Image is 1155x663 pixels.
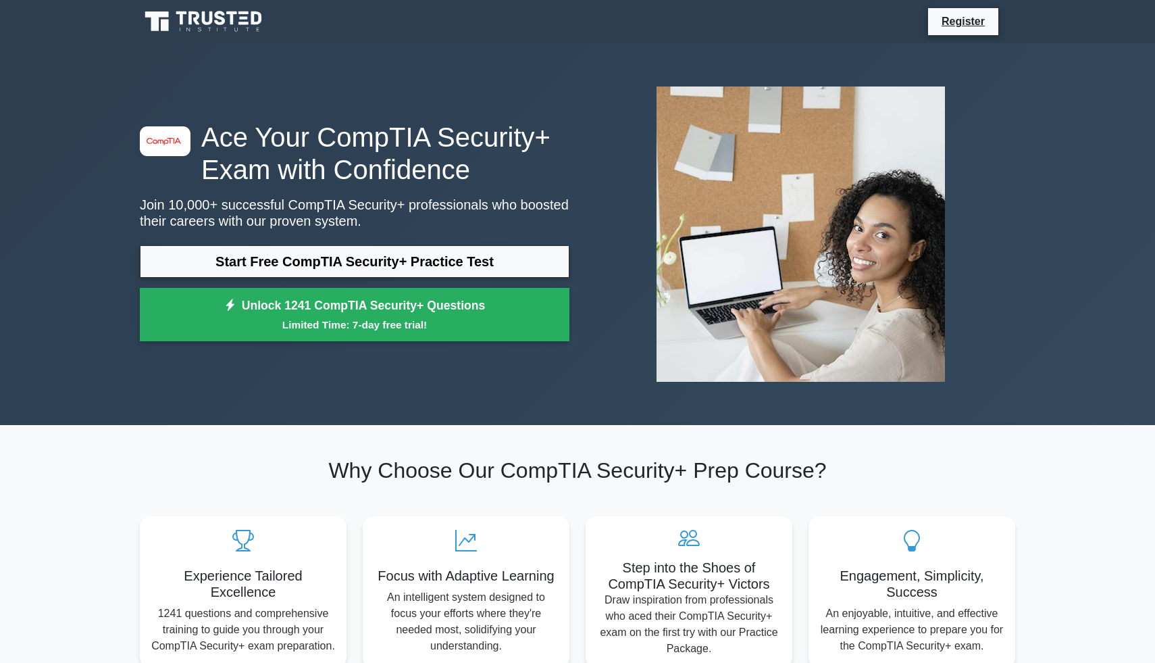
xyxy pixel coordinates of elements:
a: Start Free CompTIA Security+ Practice Test [140,245,569,278]
h5: Step into the Shoes of CompTIA Security+ Victors [596,560,781,592]
h5: Experience Tailored Excellence [151,568,336,600]
a: Unlock 1241 CompTIA Security+ QuestionsLimited Time: 7-day free trial! [140,288,569,342]
small: Limited Time: 7-day free trial! [157,317,553,333]
p: An enjoyable, intuitive, and effective learning experience to prepare you for the CompTIA Securit... [819,606,1004,654]
a: Register [933,13,993,30]
h1: Ace Your CompTIA Security+ Exam with Confidence [140,121,569,186]
h5: Focus with Adaptive Learning [374,568,559,584]
p: 1241 questions and comprehensive training to guide you through your CompTIA Security+ exam prepar... [151,606,336,654]
p: Join 10,000+ successful CompTIA Security+ professionals who boosted their careers with our proven... [140,197,569,229]
h5: Engagement, Simplicity, Success [819,568,1004,600]
p: An intelligent system designed to focus your efforts where they're needed most, solidifying your ... [374,589,559,654]
h2: Why Choose Our CompTIA Security+ Prep Course? [140,458,1015,483]
p: Draw inspiration from professionals who aced their CompTIA Security+ exam on the first try with o... [596,592,781,657]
